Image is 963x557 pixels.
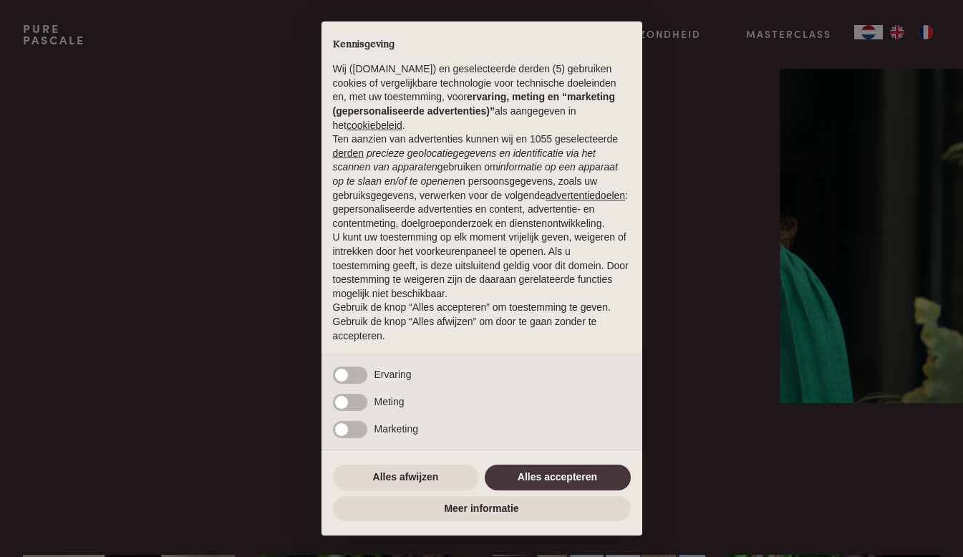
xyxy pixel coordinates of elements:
[374,369,412,380] span: Ervaring
[546,189,625,203] button: advertentiedoelen
[347,120,402,131] a: cookiebeleid
[333,147,596,173] em: precieze geolocatiegegevens en identificatie via het scannen van apparaten
[485,465,631,490] button: Alles accepteren
[333,62,631,132] p: Wij ([DOMAIN_NAME]) en geselecteerde derden (5) gebruiken cookies of vergelijkbare technologie vo...
[333,91,615,117] strong: ervaring, meting en “marketing (gepersonaliseerde advertenties)”
[333,231,631,301] p: U kunt uw toestemming op elk moment vrijelijk geven, weigeren of intrekken door het voorkeurenpan...
[333,496,631,522] button: Meer informatie
[333,39,631,52] h2: Kennisgeving
[333,161,619,187] em: informatie op een apparaat op te slaan en/of te openen
[333,301,631,343] p: Gebruik de knop “Alles accepteren” om toestemming te geven. Gebruik de knop “Alles afwijzen” om d...
[374,423,418,435] span: Marketing
[333,147,364,161] button: derden
[374,396,405,407] span: Meting
[333,132,631,231] p: Ten aanzien van advertenties kunnen wij en 1055 geselecteerde gebruiken om en persoonsgegevens, z...
[333,465,479,490] button: Alles afwijzen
